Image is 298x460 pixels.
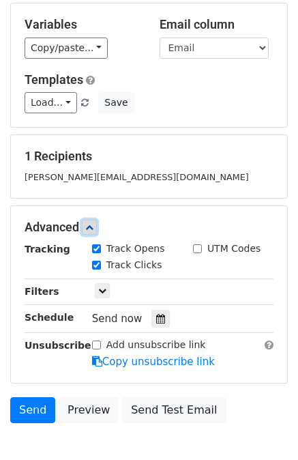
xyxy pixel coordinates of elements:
[106,338,206,352] label: Add unsubscribe link
[25,92,77,113] a: Load...
[122,397,226,423] a: Send Test Email
[25,72,83,87] a: Templates
[106,258,162,272] label: Track Clicks
[25,149,273,164] h5: 1 Recipients
[25,244,70,255] strong: Tracking
[98,92,134,113] button: Save
[230,394,298,460] iframe: Chat Widget
[59,397,119,423] a: Preview
[25,340,91,351] strong: Unsubscribe
[160,17,274,32] h5: Email column
[25,17,139,32] h5: Variables
[25,220,273,235] h5: Advanced
[207,242,260,256] label: UTM Codes
[106,242,165,256] label: Track Opens
[10,397,55,423] a: Send
[25,172,249,182] small: [PERSON_NAME][EMAIL_ADDRESS][DOMAIN_NAME]
[25,286,59,297] strong: Filters
[25,38,108,59] a: Copy/paste...
[92,356,215,368] a: Copy unsubscribe link
[92,313,143,325] span: Send now
[25,312,74,323] strong: Schedule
